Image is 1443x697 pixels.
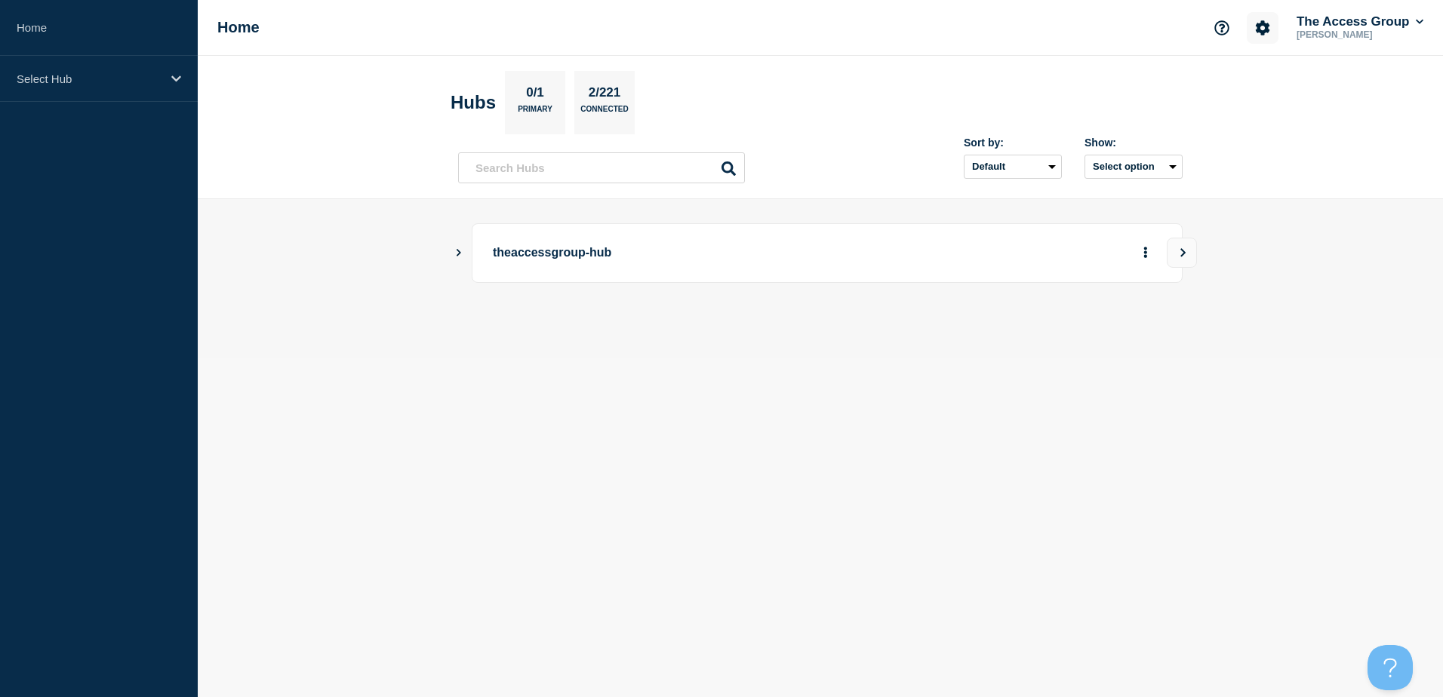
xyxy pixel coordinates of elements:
[518,105,552,121] p: Primary
[17,72,162,85] p: Select Hub
[493,239,910,267] p: theaccessgroup-hub
[1294,29,1426,40] p: [PERSON_NAME]
[1247,12,1278,44] button: Account settings
[1167,238,1197,268] button: View
[217,19,260,36] h1: Home
[1136,239,1155,267] button: More actions
[583,85,626,105] p: 2/221
[1206,12,1238,44] button: Support
[580,105,628,121] p: Connected
[1085,137,1183,149] div: Show:
[1085,155,1183,179] button: Select option
[1294,14,1426,29] button: The Access Group
[964,155,1062,179] select: Sort by
[521,85,550,105] p: 0/1
[451,92,496,113] h2: Hubs
[458,152,745,183] input: Search Hubs
[455,247,463,259] button: Show Connected Hubs
[1368,645,1413,690] iframe: Help Scout Beacon - Open
[964,137,1062,149] div: Sort by:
